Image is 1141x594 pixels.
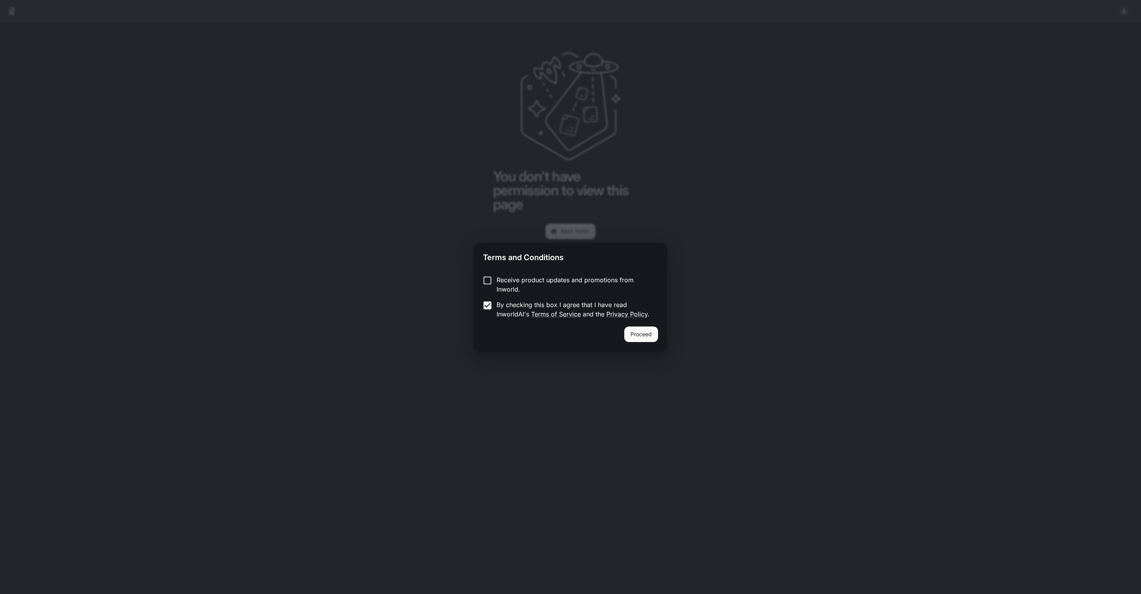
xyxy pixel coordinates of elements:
p: By checking this box I agree that I have read InworldAI's and the . [497,300,652,319]
a: Terms of Service [531,310,581,318]
h2: Terms and Conditions [474,243,667,269]
a: Privacy Policy [606,310,648,318]
button: Proceed [624,327,658,342]
p: Receive product updates and promotions from Inworld. [497,275,652,294]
